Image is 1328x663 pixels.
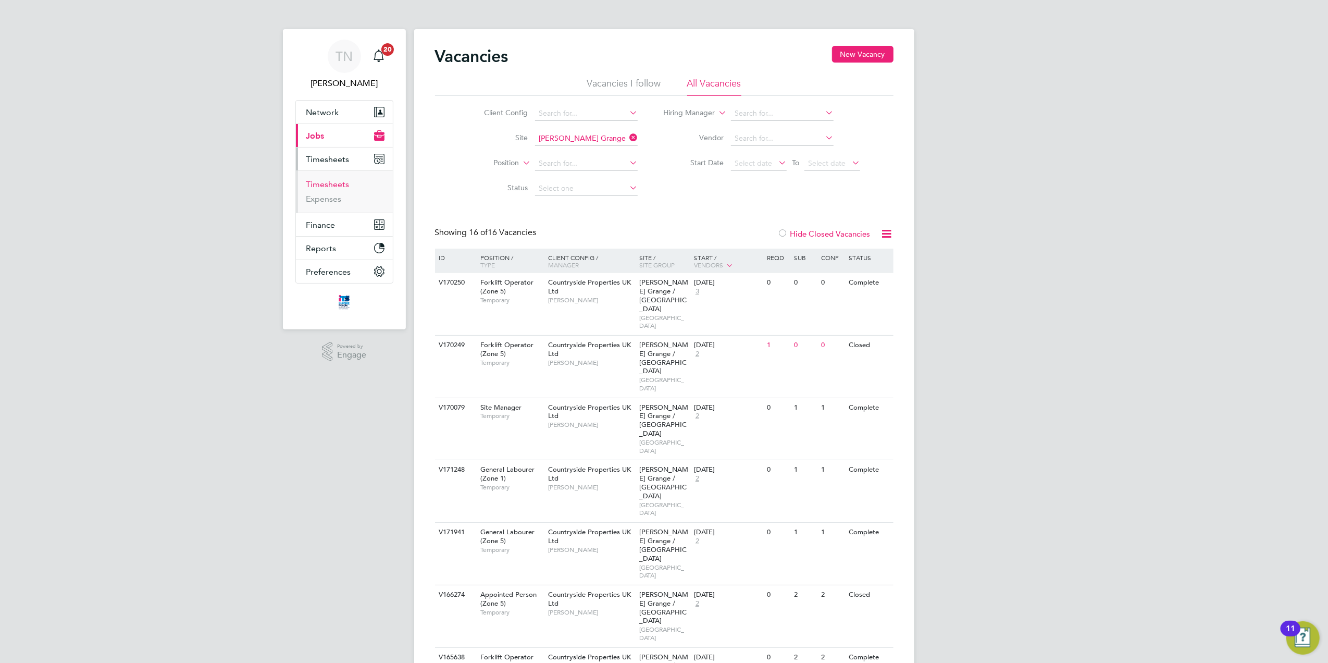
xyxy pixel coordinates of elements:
[548,403,631,421] span: Countryside Properties UK Ltd
[791,336,818,355] div: 0
[306,131,325,141] span: Jobs
[469,227,537,238] span: 16 Vacancies
[468,183,528,192] label: Status
[694,528,762,537] div: [DATE]
[819,273,846,292] div: 0
[694,653,762,662] div: [DATE]
[437,249,473,266] div: ID
[480,359,543,367] span: Temporary
[296,124,393,147] button: Jobs
[764,460,791,480] div: 0
[764,273,791,292] div: 0
[296,101,393,124] button: Network
[819,249,846,266] div: Conf
[846,273,891,292] div: Complete
[846,460,891,480] div: Complete
[548,421,634,429] span: [PERSON_NAME]
[480,527,535,545] span: General Labourer (Zone 5)
[694,287,701,296] span: 3
[548,261,579,269] span: Manager
[639,314,689,330] span: [GEOGRAPHIC_DATA]
[480,465,535,483] span: General Labourer (Zone 1)
[437,336,473,355] div: V170249
[694,403,762,412] div: [DATE]
[548,608,634,617] span: [PERSON_NAME]
[437,398,473,418] div: V170079
[764,523,791,542] div: 0
[548,359,634,367] span: [PERSON_NAME]
[480,590,537,608] span: Appointed Person (Zone 5)
[435,227,539,238] div: Showing
[664,133,724,142] label: Vendor
[381,43,394,56] span: 20
[322,342,366,362] a: Powered byEngage
[469,227,488,238] span: 16 of
[306,194,342,204] a: Expenses
[694,341,762,350] div: [DATE]
[1286,621,1320,655] button: Open Resource Center, 11 new notifications
[694,537,701,546] span: 2
[731,131,834,146] input: Search for...
[337,351,366,360] span: Engage
[819,336,846,355] div: 0
[535,181,638,196] input: Select one
[535,156,638,171] input: Search for...
[764,585,791,605] div: 0
[687,77,741,96] li: All Vacancies
[639,340,688,376] span: [PERSON_NAME] Grange / [GEOGRAPHIC_DATA]
[846,336,891,355] div: Closed
[694,599,701,608] span: 2
[819,398,846,418] div: 1
[535,106,638,121] input: Search for...
[437,460,473,480] div: V171248
[437,585,473,605] div: V166274
[691,249,764,275] div: Start /
[548,590,631,608] span: Countryside Properties UK Ltd
[480,296,543,304] span: Temporary
[437,523,473,542] div: V171941
[545,249,637,274] div: Client Config /
[337,342,366,351] span: Powered by
[459,158,519,168] label: Position
[435,46,508,67] h2: Vacancies
[639,278,688,313] span: [PERSON_NAME] Grange / [GEOGRAPHIC_DATA]
[535,131,638,146] input: Search for...
[819,460,846,480] div: 1
[548,278,631,296] span: Countryside Properties UK Ltd
[637,249,691,274] div: Site /
[336,50,353,63] span: TN
[694,474,701,483] span: 2
[306,243,337,253] span: Reports
[694,412,701,421] span: 2
[639,590,688,625] span: [PERSON_NAME] Grange / [GEOGRAPHIC_DATA]
[480,608,543,617] span: Temporary
[791,249,818,266] div: Sub
[1286,629,1295,642] div: 11
[639,527,688,563] span: [PERSON_NAME] Grange / [GEOGRAPHIC_DATA]
[791,273,818,292] div: 0
[473,249,545,274] div: Position /
[639,563,689,580] span: [GEOGRAPHIC_DATA]
[694,278,762,287] div: [DATE]
[296,170,393,213] div: Timesheets
[846,249,891,266] div: Status
[764,398,791,418] div: 0
[437,273,473,292] div: V170250
[639,625,689,642] span: [GEOGRAPHIC_DATA]
[791,523,818,542] div: 1
[764,249,791,266] div: Reqd
[846,523,891,542] div: Complete
[296,237,393,260] button: Reports
[548,465,631,483] span: Countryside Properties UK Ltd
[548,483,634,492] span: [PERSON_NAME]
[664,158,724,167] label: Start Date
[846,398,891,418] div: Complete
[694,591,762,599] div: [DATE]
[480,412,543,420] span: Temporary
[480,403,522,412] span: Site Manager
[778,229,871,239] label: Hide Closed Vacancies
[480,340,533,358] span: Forklift Operator (Zone 5)
[306,179,350,189] a: Timesheets
[480,278,533,296] span: Forklift Operator (Zone 5)
[639,501,689,517] span: [GEOGRAPHIC_DATA]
